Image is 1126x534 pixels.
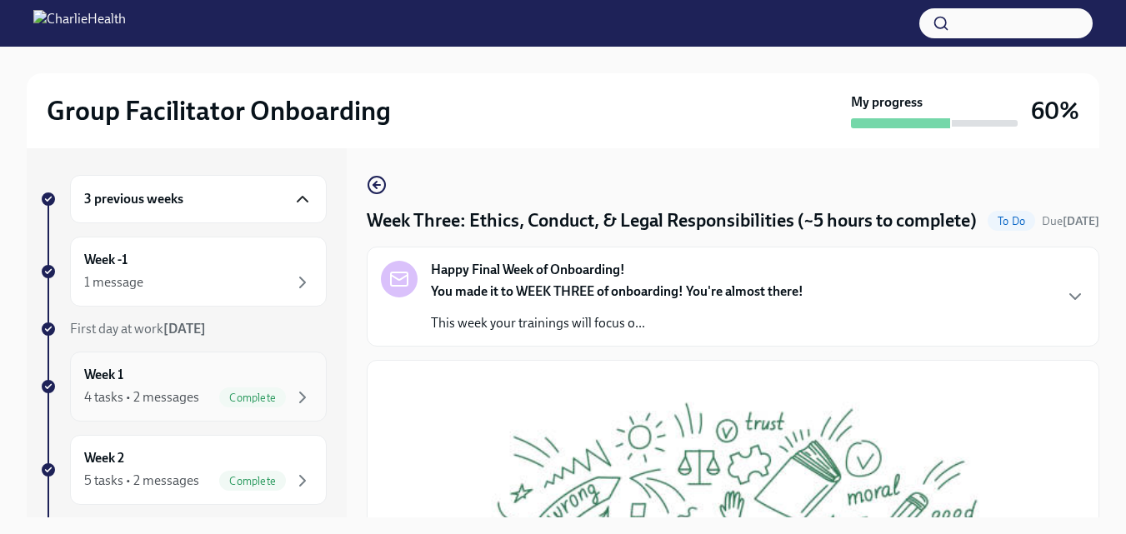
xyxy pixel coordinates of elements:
a: Week 25 tasks • 2 messagesComplete [40,435,327,505]
h6: 3 previous weeks [84,190,183,208]
span: Due [1042,214,1099,228]
strong: You made it to WEEK THREE of onboarding! You're almost there! [431,283,803,299]
strong: Happy Final Week of Onboarding! [431,261,625,279]
h3: 60% [1031,96,1079,126]
div: 4 tasks • 2 messages [84,388,199,407]
a: Week 14 tasks • 2 messagesComplete [40,352,327,422]
strong: [DATE] [1063,214,1099,228]
a: Week -11 message [40,237,327,307]
span: To Do [988,215,1035,227]
span: October 6th, 2025 09:00 [1042,213,1099,229]
img: CharlieHealth [33,10,126,37]
p: This week your trainings will focus o... [431,314,803,332]
h6: Week 2 [84,449,124,467]
span: First day at work [70,321,206,337]
a: First day at work[DATE] [40,320,327,338]
h4: Week Three: Ethics, Conduct, & Legal Responsibilities (~5 hours to complete) [367,208,977,233]
strong: My progress [851,93,923,112]
h6: Week -1 [84,251,128,269]
strong: [DATE] [163,321,206,337]
h2: Group Facilitator Onboarding [47,94,391,127]
h6: Week 1 [84,366,123,384]
div: 3 previous weeks [70,175,327,223]
div: 5 tasks • 2 messages [84,472,199,490]
span: Complete [219,392,286,404]
div: 1 message [84,273,143,292]
span: Complete [219,475,286,487]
